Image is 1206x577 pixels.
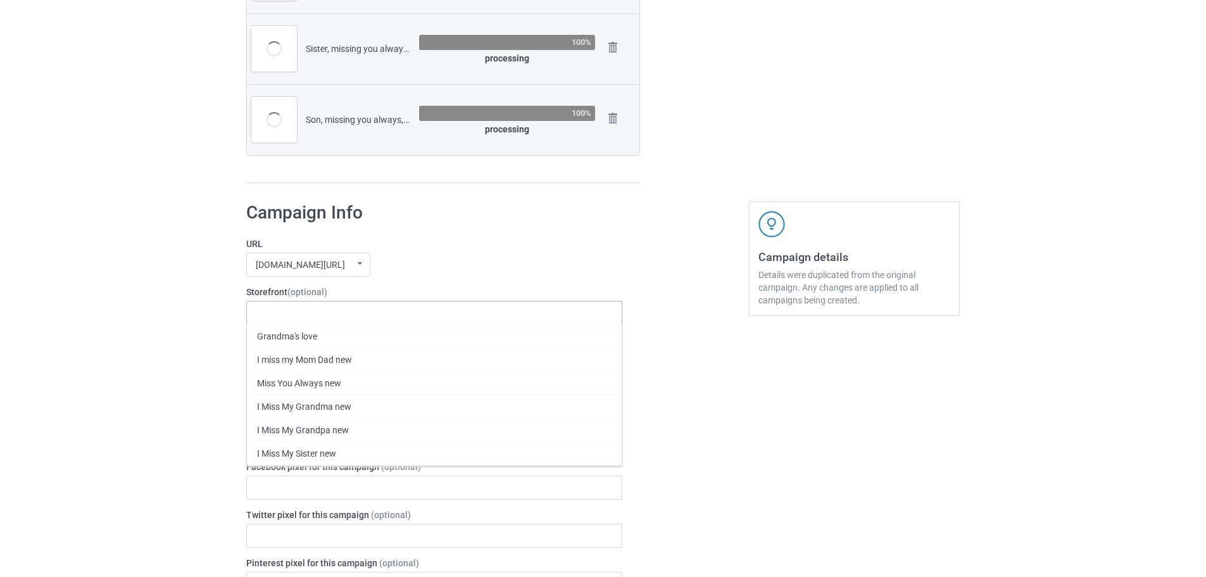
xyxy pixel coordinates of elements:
div: [DOMAIN_NAME][URL] [256,260,345,269]
div: Sister, missing you always, the day [DEMOGRAPHIC_DATA] took you home.png [306,42,410,55]
span: (optional) [371,510,411,520]
span: (optional) [287,287,327,297]
div: I Miss My Grandma new [247,395,622,418]
img: svg+xml;base64,PD94bWwgdmVyc2lvbj0iMS4wIiBlbmNvZGluZz0iVVRGLTgiPz4KPHN2ZyB3aWR0aD0iMjhweCIgaGVpZ2... [604,110,622,127]
div: Miss You Always new [247,371,622,395]
span: (optional) [381,462,421,472]
label: Twitter pixel for this campaign [246,509,622,521]
div: I Miss My Daughter new [247,465,622,488]
div: I Miss My Sister new [247,441,622,465]
label: Storefront [246,286,622,298]
div: Details were duplicated from the original campaign. Any changes are applied to all campaigns bein... [758,269,950,307]
div: Son, missing you always, the day [DEMOGRAPHIC_DATA] took you home.png [306,113,410,126]
img: svg+xml;base64,PD94bWwgdmVyc2lvbj0iMS4wIiBlbmNvZGluZz0iVVRGLTgiPz4KPHN2ZyB3aWR0aD0iNDJweCIgaGVpZ2... [758,211,785,238]
label: Pinterest pixel for this campaign [246,557,622,569]
span: (optional) [379,558,419,568]
img: svg+xml;base64,PD94bWwgdmVyc2lvbj0iMS4wIiBlbmNvZGluZz0iVVRGLTgiPz4KPHN2ZyB3aWR0aD0iMjhweCIgaGVpZ2... [604,39,622,56]
div: Grandma's love [247,324,622,348]
div: 100% [572,38,591,46]
label: Facebook pixel for this campaign [246,460,622,473]
div: 100% [572,109,591,117]
div: I Miss My Grandpa new [247,418,622,441]
h3: Campaign details [758,250,950,264]
div: I miss my Mom Dad new [247,348,622,371]
div: processing [419,123,595,136]
div: processing [419,52,595,65]
h1: Campaign Info [246,201,622,224]
label: URL [246,238,622,250]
